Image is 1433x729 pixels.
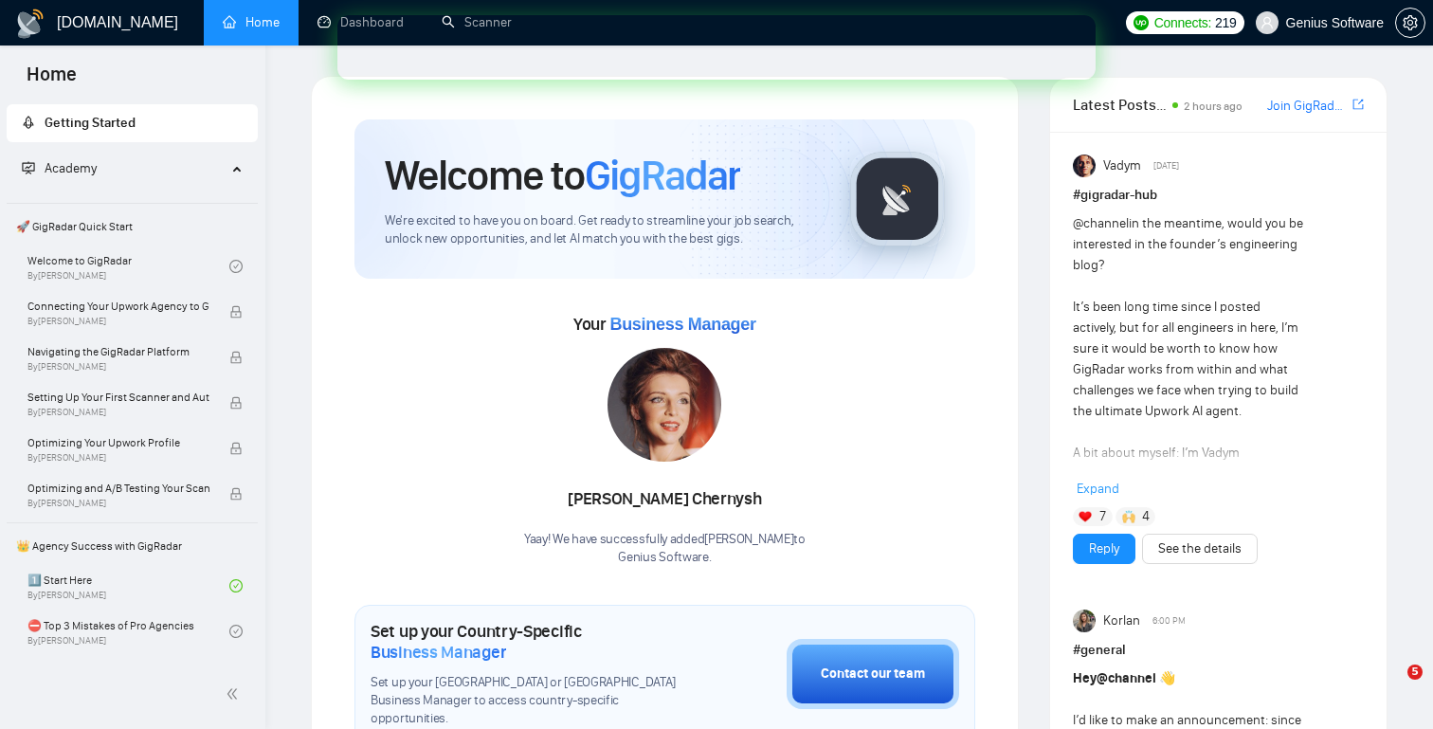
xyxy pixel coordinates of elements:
[1073,93,1167,117] span: Latest Posts from the GigRadar Community
[1134,15,1149,30] img: upwork-logo.png
[1142,507,1150,526] span: 4
[524,549,806,567] p: Genius Software .
[385,212,820,248] span: We're excited to have you on board. Get ready to streamline your job search, unlock new opportuni...
[27,611,229,652] a: ⛔ Top 3 Mistakes of Pro AgenciesBy[PERSON_NAME]
[850,152,945,246] img: gigradar-logo.png
[385,150,740,201] h1: Welcome to
[1369,665,1414,710] iframe: Intercom live chat
[27,479,209,498] span: Optimizing and A/B Testing Your Scanner for Better Results
[821,664,925,684] div: Contact our team
[1073,155,1096,177] img: Vadym
[11,61,92,100] span: Home
[9,208,256,246] span: 🚀 GigRadar Quick Start
[371,642,506,663] span: Business Manager
[609,315,755,334] span: Business Manager
[1073,670,1156,686] strong: Hey
[22,161,35,174] span: fund-projection-screen
[45,160,97,176] span: Academy
[1395,8,1425,38] button: setting
[573,314,756,335] span: Your
[787,639,959,709] button: Contact our team
[1215,12,1236,33] span: 219
[1158,538,1242,559] a: See the details
[1097,670,1156,686] span: @channel
[1089,538,1119,559] a: Reply
[1395,15,1425,30] a: setting
[1073,185,1364,206] h1: # gigradar-hub
[608,348,721,462] img: 1686131209112-4.jpg
[229,396,243,410] span: lock
[22,160,97,176] span: Academy
[7,104,258,142] li: Getting Started
[226,684,245,703] span: double-left
[45,115,136,131] span: Getting Started
[1103,155,1141,176] span: Vadym
[229,260,243,273] span: check-circle
[223,14,280,30] a: homeHome
[15,9,45,39] img: logo
[1154,12,1211,33] span: Connects:
[1396,15,1424,30] span: setting
[1073,215,1129,231] span: @channel
[1073,534,1135,564] button: Reply
[1073,610,1096,632] img: Korlan
[317,14,404,30] a: dashboardDashboard
[1079,510,1092,523] img: ❤️
[1352,96,1364,114] a: export
[1352,97,1364,112] span: export
[27,297,209,316] span: Connecting Your Upwork Agency to GigRadar
[524,531,806,567] div: Yaay! We have successfully added [PERSON_NAME] to
[585,150,740,201] span: GigRadar
[1184,100,1243,113] span: 2 hours ago
[229,351,243,364] span: lock
[27,361,209,373] span: By [PERSON_NAME]
[27,498,209,509] span: By [PERSON_NAME]
[1073,640,1364,661] h1: # general
[371,674,692,728] span: Set up your [GEOGRAPHIC_DATA] or [GEOGRAPHIC_DATA] Business Manager to access country-specific op...
[27,316,209,327] span: By [PERSON_NAME]
[1099,507,1106,526] span: 7
[27,407,209,418] span: By [PERSON_NAME]
[1142,534,1258,564] button: See the details
[1122,510,1135,523] img: 🙌
[229,625,243,638] span: check-circle
[1152,612,1186,629] span: 6:00 PM
[337,15,1096,80] iframe: Intercom live chat баннер
[27,388,209,407] span: Setting Up Your First Scanner and Auto-Bidder
[1407,665,1423,680] span: 5
[442,14,512,30] a: searchScanner
[27,342,209,361] span: Navigating the GigRadar Platform
[27,433,209,452] span: Optimizing Your Upwork Profile
[1159,670,1175,686] span: 👋
[9,527,256,565] span: 👑 Agency Success with GigRadar
[229,305,243,319] span: lock
[229,487,243,501] span: lock
[371,621,692,663] h1: Set up your Country-Specific
[1077,481,1119,497] span: Expand
[27,246,229,287] a: Welcome to GigRadarBy[PERSON_NAME]
[1153,157,1179,174] span: [DATE]
[229,579,243,592] span: check-circle
[1267,96,1349,117] a: Join GigRadar Slack Community
[524,483,806,516] div: [PERSON_NAME] Chernysh
[27,565,229,607] a: 1️⃣ Start HereBy[PERSON_NAME]
[27,452,209,464] span: By [PERSON_NAME]
[22,116,35,129] span: rocket
[1261,16,1274,29] span: user
[1103,611,1140,631] span: Korlan
[229,442,243,455] span: lock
